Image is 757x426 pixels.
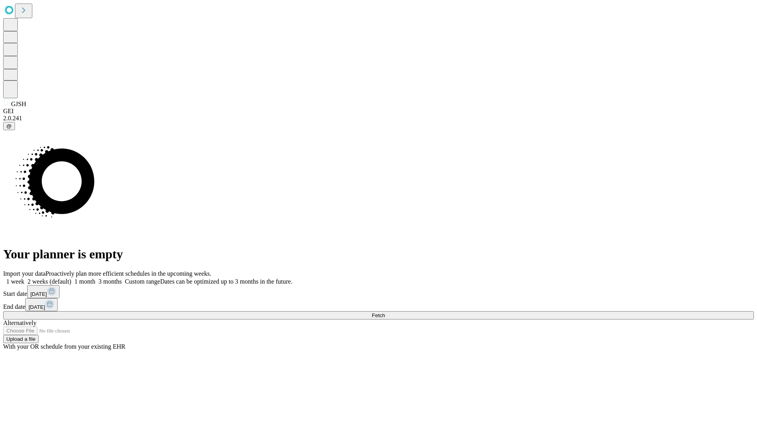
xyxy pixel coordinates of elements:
span: 3 months [99,278,122,285]
button: Fetch [3,311,754,319]
h1: Your planner is empty [3,247,754,262]
span: Dates can be optimized up to 3 months in the future. [160,278,292,285]
span: With your OR schedule from your existing EHR [3,343,125,350]
button: Upload a file [3,335,39,343]
span: Proactively plan more efficient schedules in the upcoming weeks. [46,270,211,277]
button: [DATE] [27,285,60,298]
div: GEI [3,108,754,115]
span: 1 week [6,278,24,285]
div: Start date [3,285,754,298]
span: [DATE] [30,291,47,297]
button: @ [3,122,15,130]
span: Alternatively [3,319,36,326]
span: @ [6,123,12,129]
span: 1 month [75,278,95,285]
span: 2 weeks (default) [28,278,71,285]
span: Custom range [125,278,160,285]
span: Fetch [372,312,385,318]
div: 2.0.241 [3,115,754,122]
button: [DATE] [25,298,58,311]
span: [DATE] [28,304,45,310]
span: Import your data [3,270,46,277]
div: End date [3,298,754,311]
span: GJSH [11,101,26,107]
